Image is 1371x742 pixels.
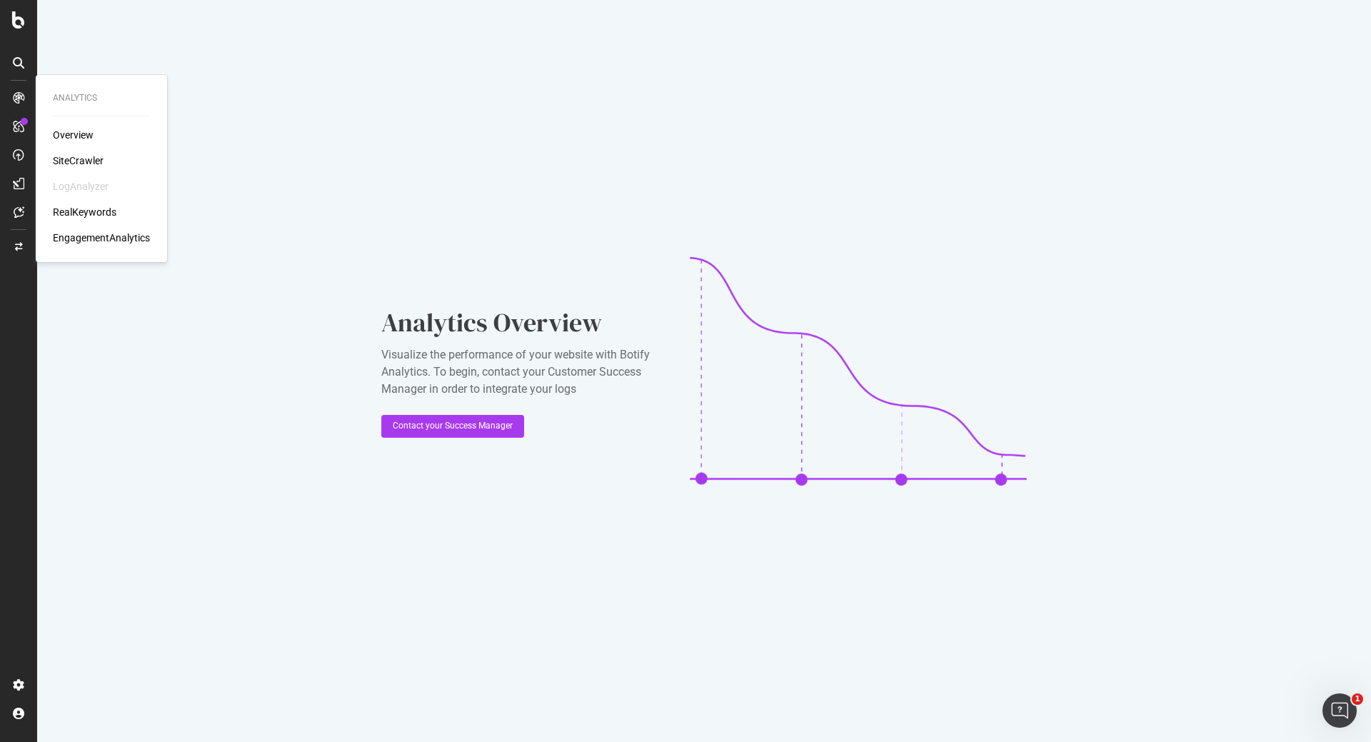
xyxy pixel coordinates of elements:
div: Contact your Success Manager [393,420,513,432]
div: Analytics Overview [381,305,667,341]
a: EngagementAnalytics [53,231,150,245]
a: RealKeywords [53,205,116,219]
iframe: Intercom live chat [1322,693,1357,728]
a: Overview [53,128,94,142]
div: LogAnalyzer [53,179,109,194]
button: Contact your Success Manager [381,415,524,438]
img: CaL_T18e.png [690,257,1027,486]
a: SiteCrawler [53,154,104,168]
div: Analytics [53,92,150,104]
span: 1 [1352,693,1363,705]
div: Visualize the performance of your website with Botify Analytics. To begin, contact your Customer ... [381,346,667,398]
